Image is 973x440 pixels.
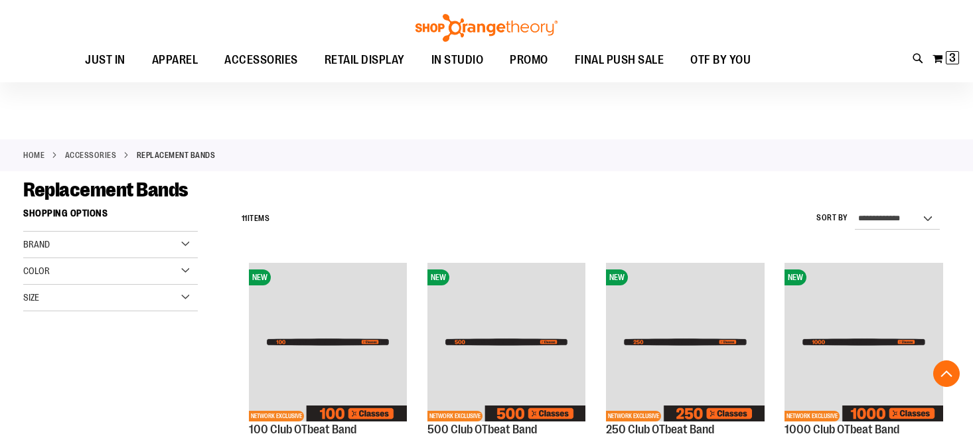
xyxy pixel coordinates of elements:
[418,45,497,76] a: IN STUDIO
[496,45,561,76] a: PROMO
[23,202,198,232] strong: Shopping Options
[575,45,664,75] span: FINAL PUSH SALE
[137,149,216,161] strong: Replacement Bands
[427,269,449,285] span: NEW
[139,45,212,76] a: APPAREL
[249,263,408,423] a: Image of 100 Club OTbeat BandNEWNETWORK EXCLUSIVE
[949,51,956,64] span: 3
[606,423,714,436] a: 250 Club OTbeat Band
[510,45,548,75] span: PROMO
[249,423,356,436] a: 100 Club OTbeat Band
[427,411,483,421] span: NETWORK EXCLUSIVE
[242,214,248,223] span: 11
[816,212,848,224] label: Sort By
[249,411,304,421] span: NETWORK EXCLUSIVE
[242,208,270,229] h2: Items
[606,269,628,285] span: NEW
[606,263,765,421] img: Image of 250 Club OTbeat Band
[785,269,806,285] span: NEW
[311,45,418,76] a: RETAIL DISPLAY
[431,45,484,75] span: IN STUDIO
[785,263,943,423] a: Image of 1000 Club OTbeat BandNEWNETWORK EXCLUSIVE
[427,263,586,421] img: Image of 500 Club OTbeat Band
[23,179,188,201] span: Replacement Bands
[23,292,39,303] span: Size
[933,360,960,387] button: Back To Top
[427,423,537,436] a: 500 Club OTbeat Band
[23,239,50,250] span: Brand
[72,45,139,76] a: JUST IN
[785,423,899,436] a: 1000 Club OTbeat Band
[152,45,198,75] span: APPAREL
[606,263,765,423] a: Image of 250 Club OTbeat BandNEWNETWORK EXCLUSIVE
[561,45,678,76] a: FINAL PUSH SALE
[413,14,560,42] img: Shop Orangetheory
[65,149,117,161] a: ACCESSORIES
[211,45,311,75] a: ACCESSORIES
[785,411,840,421] span: NETWORK EXCLUSIVE
[224,45,298,75] span: ACCESSORIES
[249,269,271,285] span: NEW
[23,149,44,161] a: Home
[606,411,661,421] span: NETWORK EXCLUSIVE
[85,45,125,75] span: JUST IN
[325,45,405,75] span: RETAIL DISPLAY
[249,263,408,421] img: Image of 100 Club OTbeat Band
[690,45,751,75] span: OTF BY YOU
[785,263,943,421] img: Image of 1000 Club OTbeat Band
[677,45,764,76] a: OTF BY YOU
[427,263,586,423] a: Image of 500 Club OTbeat BandNEWNETWORK EXCLUSIVE
[23,265,50,276] span: Color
